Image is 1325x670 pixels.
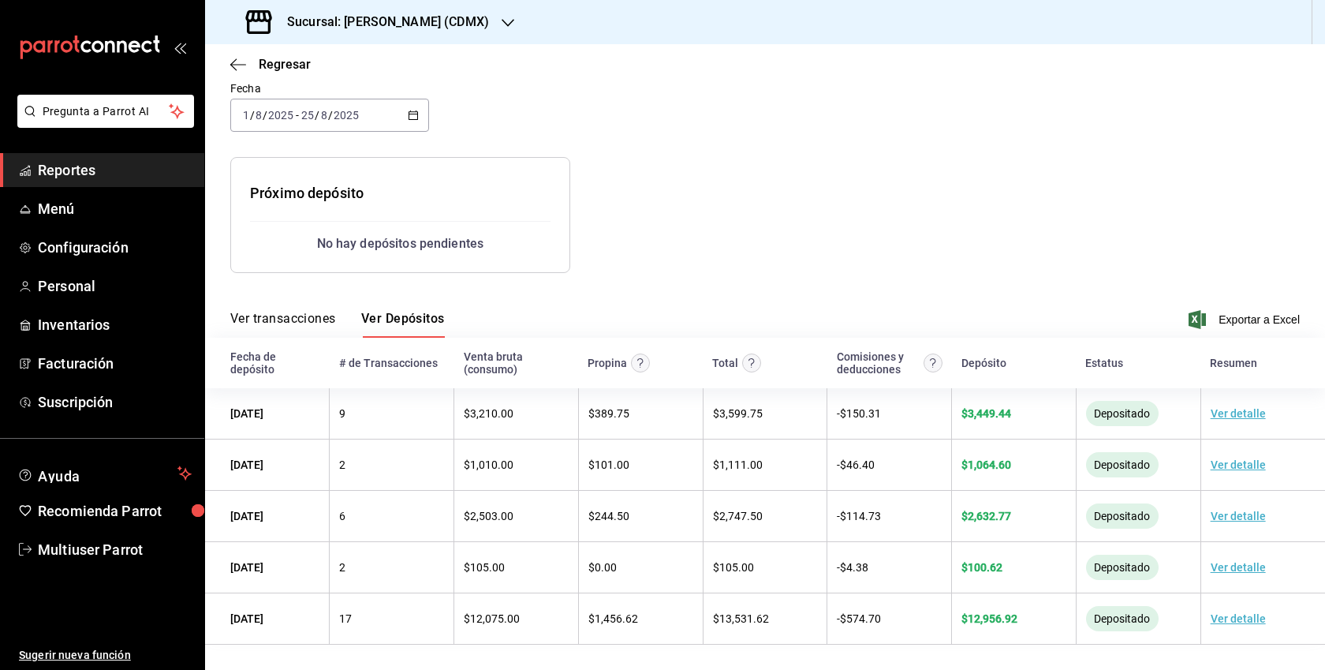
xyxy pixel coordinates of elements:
[250,182,364,204] div: Próximo depósito
[274,13,489,32] h3: Sucursal: [PERSON_NAME] (CDMX)
[837,612,881,625] span: - $ 574.70
[1086,606,1159,631] div: El monto ha sido enviado a tu cuenta bancaria. Puede tardar en verse reflejado, según la entidad ...
[464,407,513,420] span: $ 3,210.00
[296,109,299,122] span: -
[205,542,330,593] td: [DATE]
[38,275,192,297] span: Personal
[320,109,328,122] input: --
[961,407,1011,420] span: $ 3,449.44
[588,459,629,471] span: $ 101.00
[361,311,445,338] button: Ver Depósitos
[1086,503,1159,529] div: El monto ha sido enviado a tu cuenta bancaria. Puede tardar en verse reflejado, según la entidad ...
[242,109,250,122] input: --
[38,391,192,413] span: Suscripción
[300,109,315,122] input: --
[19,647,192,664] span: Sugerir nueva función
[1088,612,1156,625] span: Depositado
[255,109,263,122] input: --
[1086,555,1159,580] div: El monto ha sido enviado a tu cuenta bancaria. Puede tardar en verse reflejado, según la entidad ...
[11,114,194,131] a: Pregunta a Parrot AI
[38,159,192,181] span: Reportes
[333,109,360,122] input: ----
[1088,407,1156,420] span: Depositado
[713,459,763,471] span: $ 1,111.00
[259,57,311,72] span: Regresar
[712,357,738,369] div: Total
[1211,510,1266,522] a: Ver detalle
[713,510,763,522] span: $ 2,747.50
[961,459,1011,471] span: $ 1,064.60
[267,109,294,122] input: ----
[1192,310,1300,329] button: Exportar a Excel
[742,354,761,372] svg: Este monto equivale al total de la venta más otros abonos antes de aplicar comisión e IVA.
[837,510,881,522] span: - $ 114.73
[38,539,192,560] span: Multiuser Parrot
[1086,452,1159,477] div: El monto ha sido enviado a tu cuenta bancaria. Puede tardar en verse reflejado, según la entidad ...
[961,357,1006,369] div: Depósito
[713,612,769,625] span: $ 13,531.62
[43,103,170,120] span: Pregunta a Parrot AI
[339,357,438,369] div: # de Transacciones
[837,350,920,376] div: Comisiones y deducciones
[631,354,650,372] svg: Las propinas mostradas excluyen toda configuración de retención.
[38,464,171,483] span: Ayuda
[230,57,311,72] button: Regresar
[464,350,569,376] div: Venta bruta (consumo)
[315,109,319,122] span: /
[961,561,1002,574] span: $ 100.62
[1088,510,1156,522] span: Depositado
[588,612,638,625] span: $ 1,456.62
[961,612,1017,625] span: $ 12,956.92
[330,491,454,542] td: 6
[1210,357,1257,369] div: Resumen
[330,388,454,440] td: 9
[1086,401,1159,426] div: El monto ha sido enviado a tu cuenta bancaria. Puede tardar en verse reflejado, según la entidad ...
[330,593,454,645] td: 17
[38,314,192,335] span: Inventarios
[1088,459,1156,471] span: Depositado
[205,440,330,491] td: [DATE]
[464,459,513,471] span: $ 1,010.00
[230,83,429,94] label: Fecha
[1211,561,1266,574] a: Ver detalle
[961,510,1011,522] span: $ 2,632.77
[174,41,186,54] button: open_drawer_menu
[837,561,868,574] span: - $ 4.38
[1085,357,1123,369] div: Estatus
[464,612,520,625] span: $ 12,075.00
[1088,561,1156,574] span: Depositado
[38,500,192,522] span: Recomienda Parrot
[230,350,320,376] div: Fecha de depósito
[250,234,551,253] div: No hay depósitos pendientes
[588,407,629,420] span: $ 389.75
[1211,459,1266,471] a: Ver detalle
[713,407,763,420] span: $ 3,599.75
[205,388,330,440] td: [DATE]
[328,109,333,122] span: /
[205,593,330,645] td: [DATE]
[837,459,875,471] span: - $ 46.40
[38,237,192,258] span: Configuración
[713,561,754,574] span: $ 105.00
[578,542,703,593] td: $0.00
[464,561,505,574] span: $ 105.00
[924,354,942,372] svg: Contempla comisión de ventas y propinas, IVA, cancelaciones y devoluciones.
[330,542,454,593] td: 2
[17,95,194,128] button: Pregunta a Parrot AI
[1211,612,1266,625] a: Ver detalle
[1211,407,1266,420] a: Ver detalle
[588,510,629,522] span: $ 244.50
[205,491,330,542] td: [DATE]
[263,109,267,122] span: /
[38,198,192,219] span: Menú
[230,311,336,338] button: Ver transacciones
[330,440,454,491] td: 2
[250,109,255,122] span: /
[588,357,627,369] div: Propina
[230,311,445,338] div: navigation tabs
[38,353,192,374] span: Facturación
[464,510,513,522] span: $ 2,503.00
[837,407,881,420] span: - $ 150.31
